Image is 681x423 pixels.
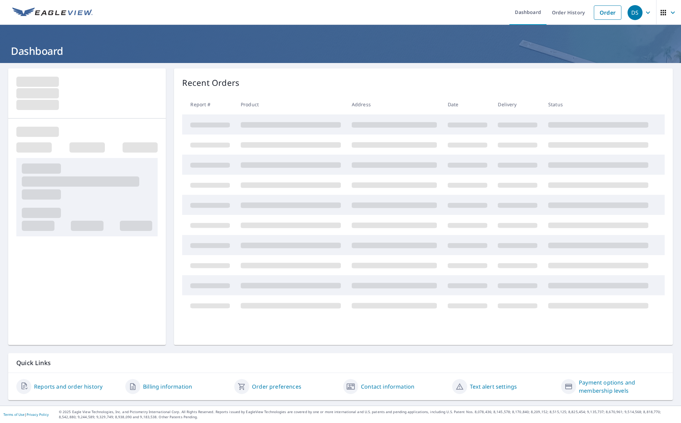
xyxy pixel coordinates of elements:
a: Order [594,5,621,20]
th: Delivery [492,94,543,114]
th: Status [543,94,654,114]
th: Product [235,94,346,114]
th: Date [442,94,493,114]
a: Order preferences [252,382,301,391]
p: Recent Orders [182,77,239,89]
a: Contact information [361,382,414,391]
a: Payment options and membership levels [579,378,665,395]
th: Report # [182,94,235,114]
a: Privacy Policy [27,412,49,417]
a: Text alert settings [470,382,517,391]
p: Quick Links [16,359,665,367]
img: EV Logo [12,7,93,18]
p: © 2025 Eagle View Technologies, Inc. and Pictometry International Corp. All Rights Reserved. Repo... [59,409,678,420]
th: Address [346,94,442,114]
p: | [3,412,49,417]
a: Terms of Use [3,412,25,417]
h1: Dashboard [8,44,673,58]
div: DS [628,5,643,20]
a: Billing information [143,382,192,391]
a: Reports and order history [34,382,102,391]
